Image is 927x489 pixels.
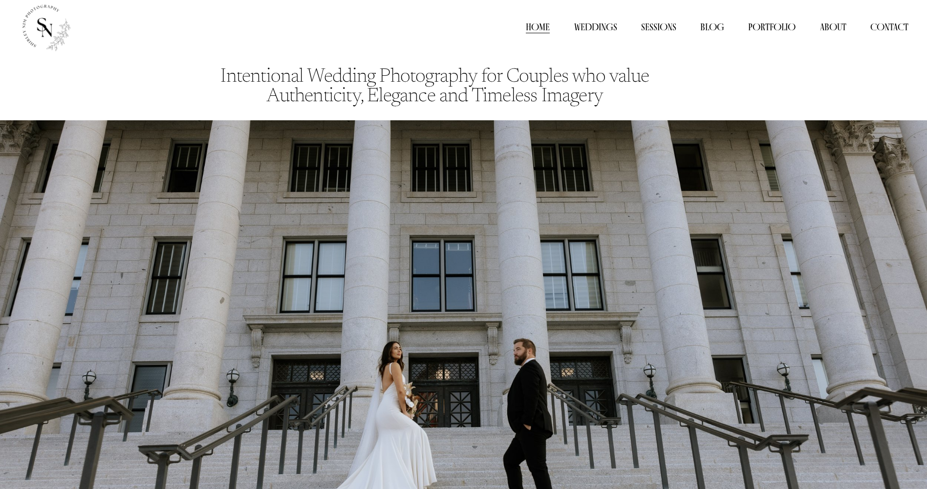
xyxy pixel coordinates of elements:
a: Blog [700,20,724,34]
a: Weddings [574,20,617,34]
a: Sessions [641,20,676,34]
a: Contact [870,20,908,34]
img: Shirley Nim Photography [19,1,71,53]
span: Portfolio [748,21,796,33]
code: Intentional Wedding Photography for Couples who value Authenticity, Elegance and Timeless Imagery [220,67,652,107]
a: Home [526,20,550,34]
a: folder dropdown [748,20,796,34]
a: About [820,20,846,34]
